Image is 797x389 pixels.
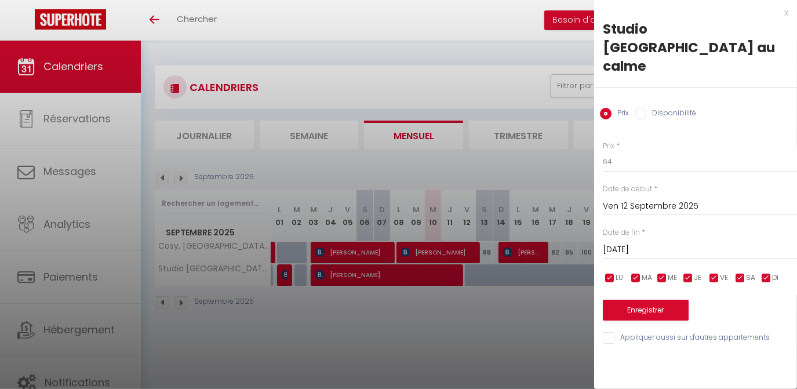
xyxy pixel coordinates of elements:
[603,300,689,321] button: Enregistrer
[603,184,652,195] label: Date de début
[720,272,728,283] span: VE
[603,141,614,152] label: Prix
[694,272,701,283] span: JE
[603,20,788,75] div: Studio [GEOGRAPHIC_DATA] au calme
[9,5,44,39] button: Ouvrir le widget de chat LiveChat
[746,272,755,283] span: SA
[594,6,788,20] div: x
[646,108,696,121] label: Disponibilité
[668,272,677,283] span: ME
[603,227,640,238] label: Date de fin
[612,108,629,121] label: Prix
[616,272,623,283] span: LU
[642,272,652,283] span: MA
[772,272,778,283] span: DI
